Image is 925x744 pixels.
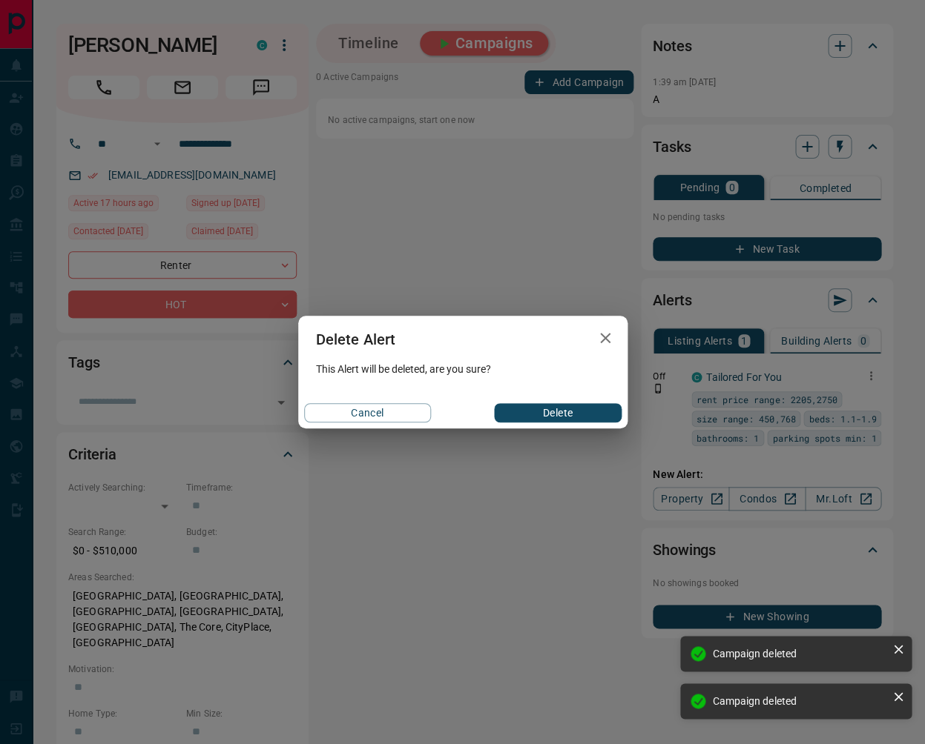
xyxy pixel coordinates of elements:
[494,403,621,422] button: Delete
[304,403,431,422] button: Cancel
[298,316,414,363] h2: Delete Alert
[713,695,886,707] div: Campaign deleted
[298,363,628,375] div: This Alert will be deleted, are you sure?
[713,648,886,660] div: Campaign deleted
